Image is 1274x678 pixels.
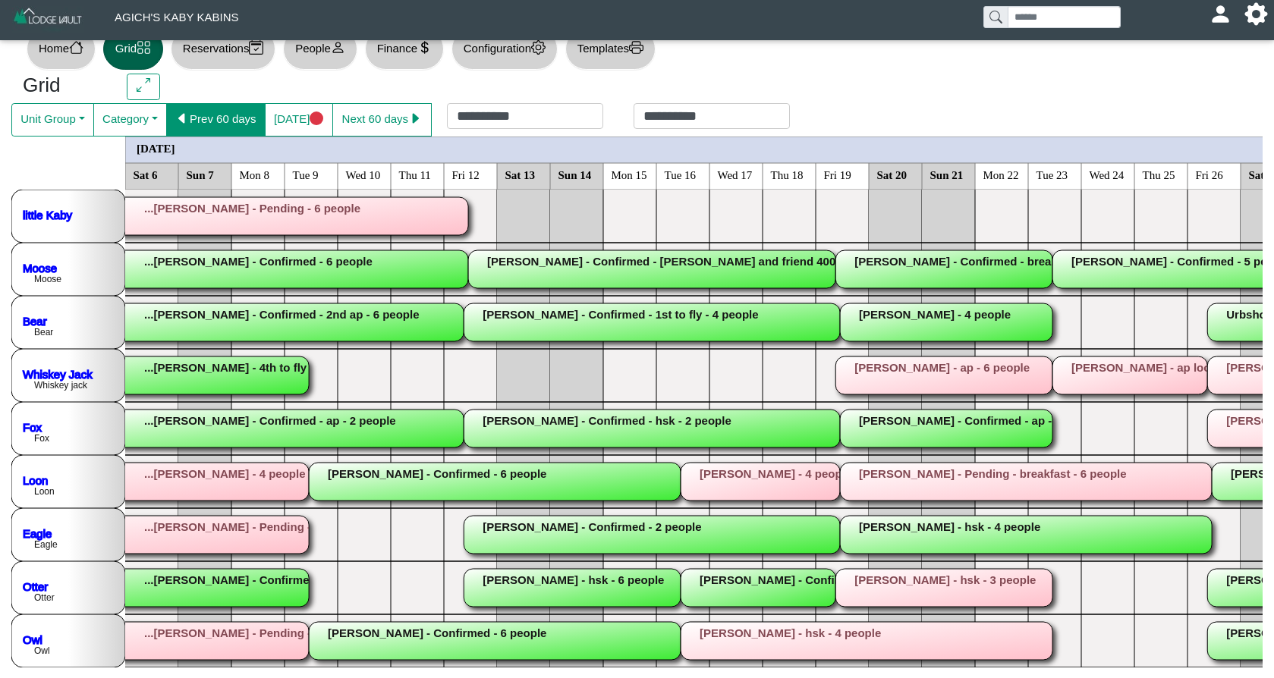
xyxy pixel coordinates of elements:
text: Sun 21 [930,168,964,180]
button: Peopleperson [283,28,357,70]
text: Wed 10 [346,168,381,180]
text: Otter [34,592,55,603]
text: Tue 16 [665,168,697,180]
text: Moose [34,274,61,284]
text: Sun 7 [187,168,215,180]
text: Thu 18 [771,168,804,180]
text: Fox [34,433,49,444]
text: Whiskey jack [34,380,88,391]
svg: grid [137,40,151,55]
a: Whiskey Jack [23,367,93,380]
text: Thu 25 [1143,168,1175,180]
button: Financecurrency dollar [365,28,444,70]
text: Sat 6 [134,168,159,180]
a: Moose [23,261,57,274]
text: Fri 26 [1196,168,1224,180]
button: Unit Group [11,103,94,137]
button: Category [93,103,167,137]
a: Bear [23,314,47,327]
button: Templatesprinter [565,28,656,70]
button: Configurationgear [451,28,558,70]
svg: currency dollar [417,40,432,55]
a: Owl [23,632,42,645]
text: Thu 11 [399,168,431,180]
text: Tue 9 [293,168,319,180]
svg: arrows angle expand [137,78,151,93]
button: Next 60 dayscaret right fill [332,103,432,137]
input: Check in [447,103,603,129]
svg: gear fill [1250,8,1262,20]
button: arrows angle expand [127,74,159,101]
text: Tue 23 [1037,168,1068,180]
text: Mon 15 [612,168,647,180]
button: caret left fillPrev 60 days [166,103,266,137]
svg: printer [629,40,643,55]
a: Otter [23,579,48,592]
svg: person fill [1215,8,1226,20]
a: Eagle [23,526,52,539]
img: Z [12,6,84,33]
text: Sat 13 [505,168,536,180]
button: [DATE]circle fill [265,103,333,137]
a: little Kaby [23,208,73,221]
input: Check out [634,103,790,129]
button: Reservationscalendar2 check [171,28,275,70]
a: Loon [23,473,48,486]
svg: caret left fill [175,111,190,126]
text: Eagle [34,539,58,550]
text: Sat 20 [877,168,908,180]
text: Fri 19 [824,168,851,180]
svg: circle fill [310,111,324,126]
button: Homehouse [27,28,96,70]
svg: calendar2 check [249,40,263,55]
svg: house [69,40,83,55]
text: Loon [34,486,55,497]
text: Fri 12 [452,168,480,180]
text: Mon 22 [983,168,1019,180]
text: Wed 24 [1090,168,1125,180]
a: Fox [23,420,42,433]
svg: person [331,40,345,55]
text: Sun 14 [558,168,592,180]
svg: search [989,11,1002,23]
svg: gear [531,40,546,55]
text: Mon 8 [240,168,270,180]
text: Wed 17 [718,168,753,180]
text: [DATE] [137,142,175,154]
h3: Grid [23,74,104,98]
svg: caret right fill [408,111,423,126]
text: Bear [34,327,53,337]
text: Owl [34,645,50,656]
button: Gridgrid [103,28,163,70]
